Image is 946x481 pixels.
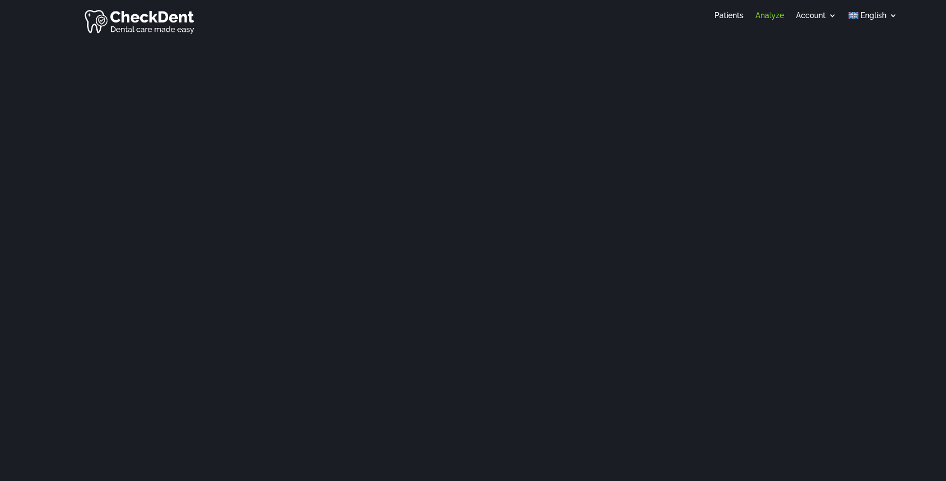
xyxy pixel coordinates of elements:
span: English [861,12,886,19]
a: Patients [714,12,743,24]
img: Checkdent Logo [84,7,197,35]
a: Analyze [755,12,784,24]
a: Account [796,12,837,24]
a: English [849,12,897,24]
